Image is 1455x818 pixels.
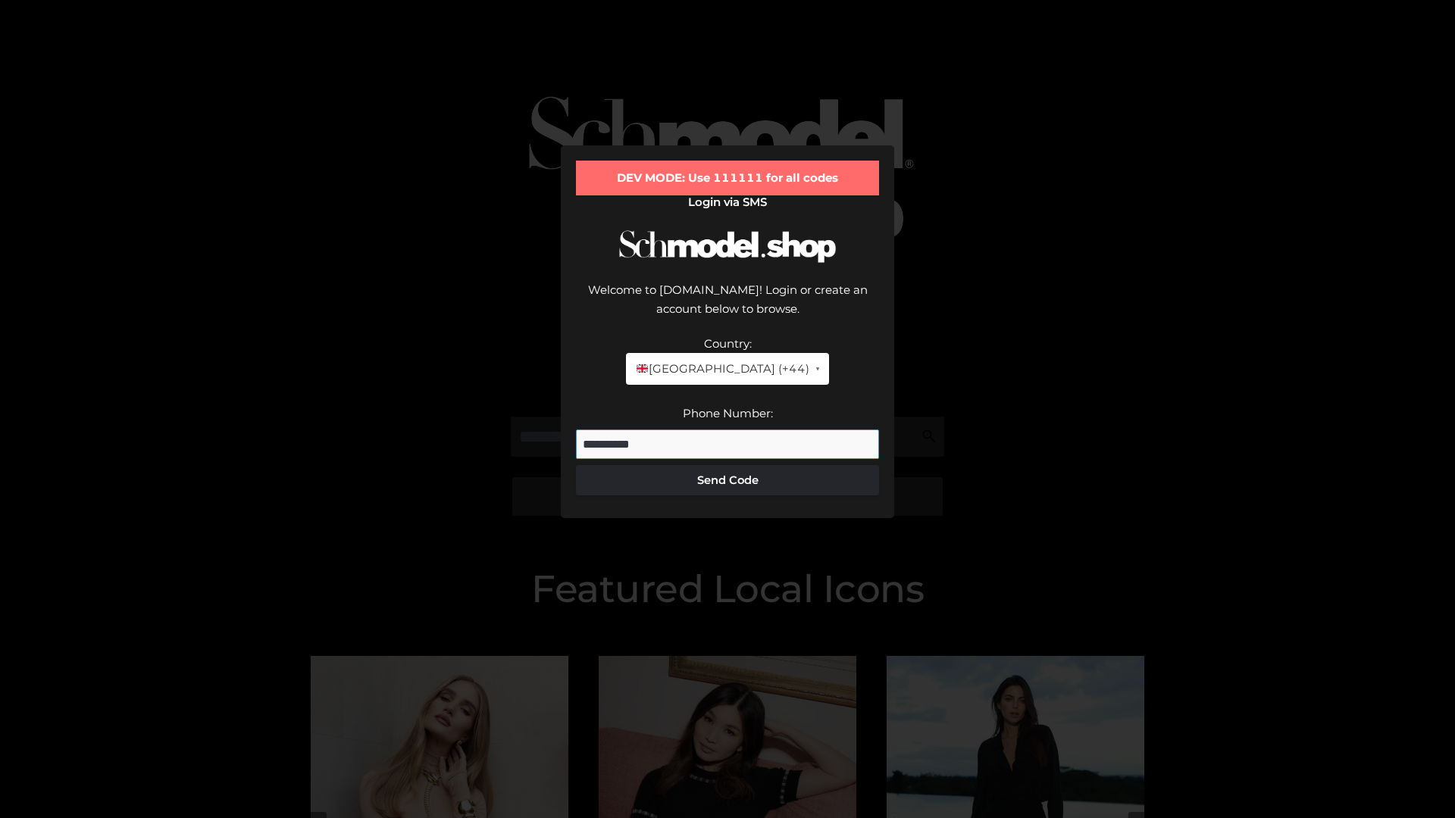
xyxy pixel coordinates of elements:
[576,280,879,334] div: Welcome to [DOMAIN_NAME]! Login or create an account below to browse.
[637,363,648,374] img: 🇬🇧
[576,161,879,195] div: DEV MODE: Use 111111 for all codes
[635,359,809,379] span: [GEOGRAPHIC_DATA] (+44)
[576,465,879,495] button: Send Code
[614,217,841,276] img: Schmodel Logo
[576,195,879,209] h2: Login via SMS
[704,336,752,351] label: Country:
[683,406,773,420] label: Phone Number:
